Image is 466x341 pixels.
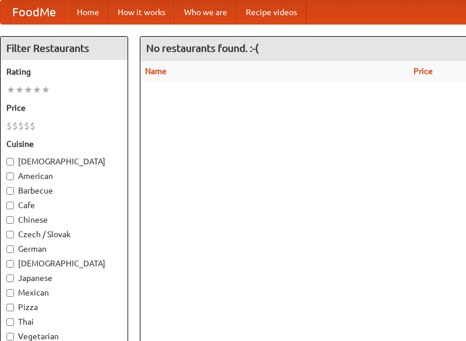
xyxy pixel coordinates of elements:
li: $ [30,119,36,132]
label: Czech / Slovak [6,228,122,240]
label: Chinese [6,214,122,226]
label: American [6,170,122,182]
label: German [6,243,122,255]
a: Price [414,66,433,76]
a: Name [145,66,167,76]
input: Mexican [6,289,14,297]
label: Thai [6,316,122,328]
li: $ [18,119,24,132]
a: Who we are [175,1,236,24]
li: ★ [33,83,41,96]
li: $ [24,119,30,132]
ng-pluralize: No restaurants found. :-( [146,43,259,54]
input: Chinese [6,216,14,224]
label: [DEMOGRAPHIC_DATA] [6,156,122,167]
input: German [6,245,14,253]
input: Cafe [6,202,14,209]
input: Czech / Slovak [6,231,14,238]
a: How it works [108,1,175,24]
li: ★ [41,83,50,96]
li: ★ [15,83,24,96]
input: American [6,173,14,180]
li: ★ [6,83,15,96]
li: ★ [24,83,33,96]
h5: Price [6,102,122,114]
a: Recipe videos [236,1,306,24]
input: [DEMOGRAPHIC_DATA] [6,158,14,166]
input: Barbecue [6,187,14,195]
label: Barbecue [6,185,122,196]
li: $ [12,119,18,132]
label: Cafe [6,199,122,211]
a: Home [68,1,108,24]
h4: Filter Restaurants [1,37,128,60]
input: Thai [6,318,14,326]
h5: Rating [6,66,122,78]
input: Japanese [6,275,14,282]
h5: Cuisine [6,138,122,150]
label: Japanese [6,272,122,284]
input: Pizza [6,304,14,311]
label: Mexican [6,287,122,298]
a: FoodMe [1,1,68,24]
input: Vegetarian [6,333,14,340]
label: Pizza [6,301,122,313]
li: $ [6,119,12,132]
label: [DEMOGRAPHIC_DATA] [6,258,122,269]
input: [DEMOGRAPHIC_DATA] [6,260,14,268]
